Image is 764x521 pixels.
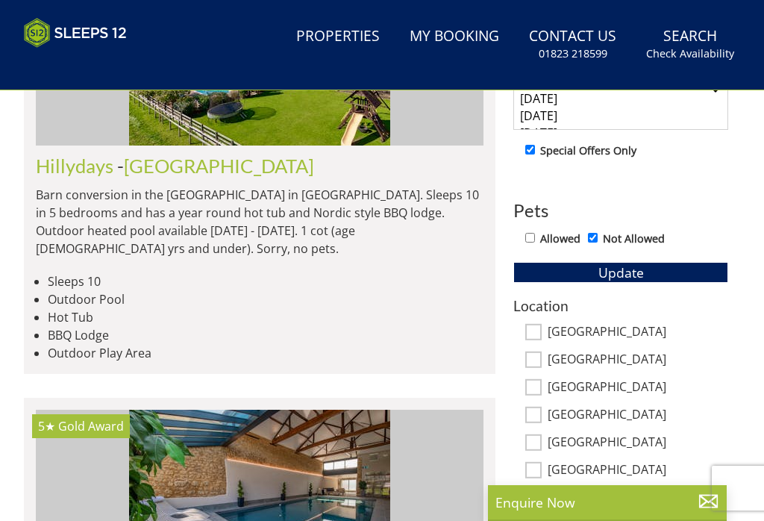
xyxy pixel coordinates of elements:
[38,418,55,434] span: Churchill 20 has a 5 star rating under the Quality in Tourism Scheme
[646,46,734,61] small: Check Availability
[36,186,483,258] p: Barn conversion in the [GEOGRAPHIC_DATA] in [GEOGRAPHIC_DATA]. Sleeps 10 in 5 bedrooms and has a ...
[523,20,622,69] a: Contact Us01823 218599
[548,435,728,452] label: [GEOGRAPHIC_DATA]
[548,463,728,479] label: [GEOGRAPHIC_DATA]
[640,20,740,69] a: SearchCheck Availability
[540,143,636,159] label: Special Offers Only
[36,155,113,177] a: Hillydays
[548,380,728,396] label: [GEOGRAPHIC_DATA]
[124,155,314,177] a: [GEOGRAPHIC_DATA]
[48,344,483,362] li: Outdoor Play Area
[548,408,728,424] label: [GEOGRAPHIC_DATA]
[48,290,483,308] li: Outdoor Pool
[24,18,127,48] img: Sleeps 12
[16,57,173,69] iframe: Customer reviews powered by Trustpilot
[48,326,483,344] li: BBQ Lodge
[548,352,728,369] label: [GEOGRAPHIC_DATA]
[513,262,728,283] button: Update
[513,201,728,220] h3: Pets
[519,107,723,125] option: [DATE]
[48,272,483,290] li: Sleeps 10
[404,20,505,54] a: My Booking
[290,20,386,54] a: Properties
[539,46,607,61] small: 01823 218599
[513,298,728,313] h3: Location
[117,155,314,177] span: -
[519,90,723,107] option: [DATE]
[548,325,728,341] label: [GEOGRAPHIC_DATA]
[598,263,644,281] span: Update
[58,418,124,434] span: Churchill 20 has been awarded a Gold Award by Visit England
[540,231,580,247] label: Allowed
[603,231,665,247] label: Not Allowed
[519,125,723,142] option: [DATE]
[495,493,719,512] p: Enquire Now
[48,308,483,326] li: Hot Tub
